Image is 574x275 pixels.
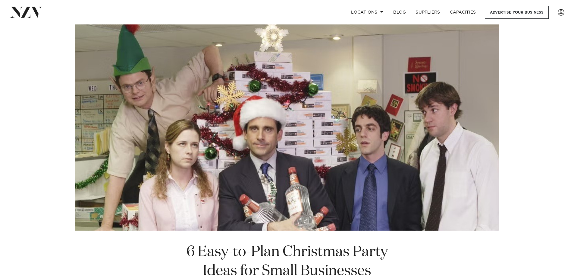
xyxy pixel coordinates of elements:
[75,24,499,231] img: 6 Easy-to-Plan Christmas Party Ideas for Small Businesses
[10,7,42,18] img: nzv-logo.png
[346,6,388,19] a: Locations
[388,6,411,19] a: BLOG
[411,6,445,19] a: SUPPLIERS
[445,6,481,19] a: Capacities
[485,6,549,19] a: Advertise your business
